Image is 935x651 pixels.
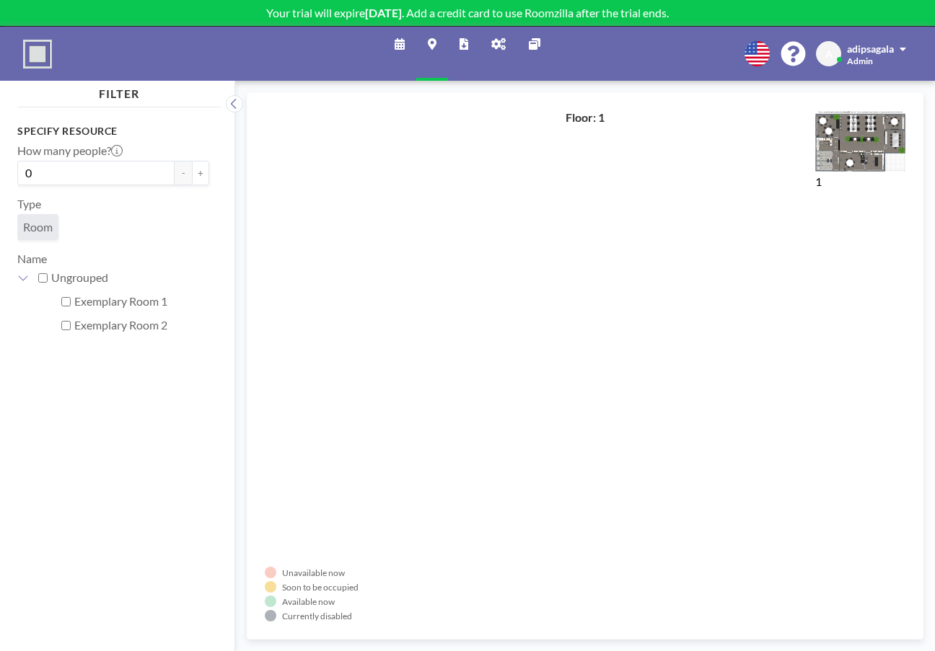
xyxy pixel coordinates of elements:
span: A [825,48,833,61]
label: Name [17,252,47,265]
h3: Specify resource [17,125,209,138]
button: + [192,161,209,185]
h4: Floor: 1 [566,110,605,125]
div: Unavailable now [282,567,345,578]
h4: FILTER [17,81,221,101]
div: Currently disabled [282,611,352,621]
label: Type [17,197,41,211]
span: adipsagala [847,43,894,55]
label: Exemplary Room 1 [74,294,209,309]
span: Room [23,220,53,234]
div: Available now [282,596,335,607]
b: [DATE] [365,6,402,19]
label: How many people? [17,143,123,158]
label: 1 [815,174,822,188]
label: Exemplary Room 2 [74,318,209,332]
div: Soon to be occupied [282,582,359,593]
button: - [175,161,192,185]
img: ExemplaryFloorPlanRoomzilla.png [815,110,905,172]
img: organization-logo [23,40,52,68]
span: Admin [847,56,873,66]
label: Ungrouped [51,270,209,285]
